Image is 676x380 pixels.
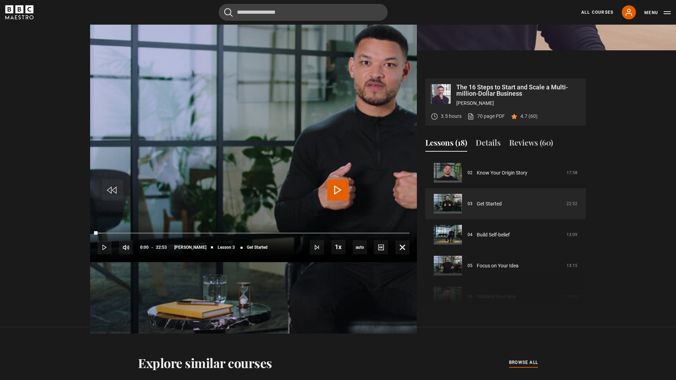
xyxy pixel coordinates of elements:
button: Reviews (60) [509,137,553,152]
button: Details [476,137,501,152]
h2: Explore similar courses [138,355,272,370]
button: Captions [374,240,388,254]
span: [PERSON_NAME] [174,245,206,249]
button: Mute [119,240,133,254]
a: Focus on Your Idea [477,262,519,270]
a: 70 page PDF [467,113,505,120]
span: Lesson 3 [218,245,235,249]
div: Progress Bar [98,233,409,234]
p: The 16 Steps to Start and Scale a Multi-million-Dollar Business [456,84,580,97]
a: Get Started [477,200,502,208]
svg: BBC Maestro [5,5,33,19]
span: Get Started [247,245,268,249]
video-js: Video Player [90,78,417,262]
span: 0:00 [140,241,149,254]
a: Build Self-belief [477,231,510,239]
a: browse all [509,359,538,367]
a: All Courses [581,9,613,15]
button: Playback Rate [331,240,345,254]
button: Fullscreen [395,240,409,254]
span: - [151,245,153,250]
button: Next Lesson [310,240,324,254]
span: 22:53 [156,241,167,254]
p: [PERSON_NAME] [456,100,580,107]
a: Know Your Origin Story [477,169,527,177]
input: Search [219,4,388,21]
button: Toggle navigation [644,9,671,16]
span: browse all [509,359,538,366]
button: Play [98,240,112,254]
span: auto [353,240,367,254]
p: 4.7 (60) [520,113,538,120]
div: Current quality: 1080p [353,240,367,254]
button: Submit the search query [224,8,233,17]
button: Lessons (18) [425,137,467,152]
p: 3.5 hours [441,113,462,120]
